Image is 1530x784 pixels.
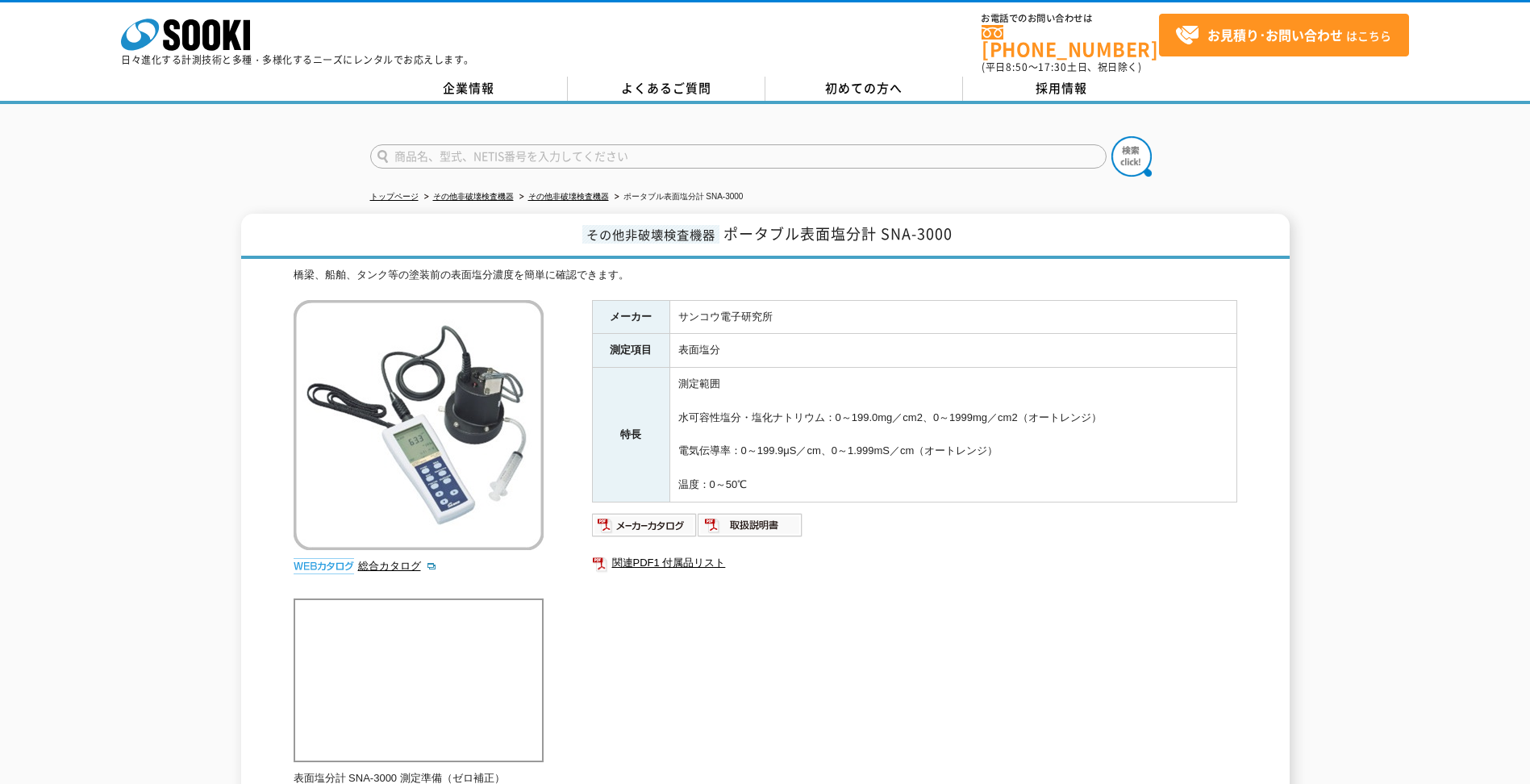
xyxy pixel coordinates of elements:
[592,553,1237,573] a: 関連PDF1 付属品リスト
[592,512,698,538] img: メーカーカタログ
[982,60,1141,74] span: (平日 ～ 土日、祝日除く)
[582,225,719,244] span: その他非破壊検査機器
[592,368,669,503] th: 特長
[611,189,744,206] li: ポータブル表面塩分計 SNA-3000
[698,523,803,535] a: 取扱説明書
[370,77,568,101] a: 企業情報
[1175,23,1391,48] span: はこちら
[370,144,1107,169] input: 商品名、型式、NETIS番号を入力してください
[1038,60,1067,74] span: 17:30
[963,77,1161,101] a: 採用情報
[1207,25,1343,44] strong: お見積り･お問い合わせ
[669,300,1236,334] td: サンコウ電子研究所
[982,25,1159,58] a: [PHONE_NUMBER]
[723,223,953,244] span: ポータブル表面塩分計 SNA-3000
[825,79,903,97] span: 初めての方へ
[121,55,474,65] p: 日々進化する計測技術と多種・多様化するニーズにレンタルでお応えします。
[592,523,698,535] a: メーカーカタログ
[669,368,1236,503] td: 測定範囲 水可容性塩分・塩化ナトリウム：0～199.0mg／cm2、0～1999mg／cm2（オートレンジ） 電気伝導率：0～199.9μS／cm、0～1.999mS／cm（オートレンジ） 温度...
[294,267,1237,284] div: 橋梁、船舶、タンク等の塗装前の表面塩分濃度を簡単に確認できます。
[1159,14,1409,56] a: お見積り･お問い合わせはこちら
[294,558,354,574] img: webカタログ
[592,300,669,334] th: メーカー
[294,300,544,550] img: ポータブル表面塩分計 SNA-3000
[358,560,437,572] a: 総合カタログ
[592,334,669,368] th: 測定項目
[698,512,803,538] img: 取扱説明書
[669,334,1236,368] td: 表面塩分
[433,192,514,201] a: その他非破壊検査機器
[528,192,609,201] a: その他非破壊検査機器
[568,77,765,101] a: よくあるご質問
[1006,60,1028,74] span: 8:50
[1111,136,1152,177] img: btn_search.png
[765,77,963,101] a: 初めての方へ
[370,192,419,201] a: トップページ
[982,14,1159,23] span: お電話でのお問い合わせは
